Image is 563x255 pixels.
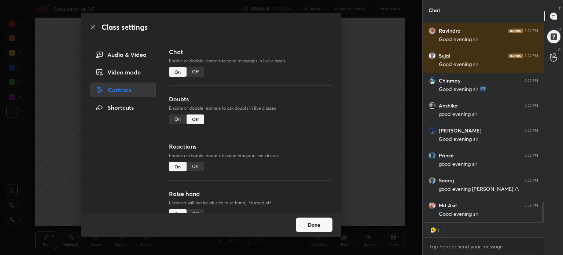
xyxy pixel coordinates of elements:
[525,54,538,58] div: 5:52 PM
[423,20,544,222] div: grid
[437,227,440,233] div: 1
[439,136,538,143] div: Good evening sir
[428,102,436,109] img: bbb407a35b9442a69ecd546dc79dd154.jpg
[428,152,436,159] img: 0b330e693da144aa8c4e08e5d3c096d3.jpg
[558,26,561,32] p: D
[169,200,332,206] p: Learners will not be able to raise hand, if turned off
[428,77,436,84] img: fd64c976ec80468d97982e7e50805825.jpg
[439,152,454,159] h6: Princé
[90,83,156,97] div: Controls
[439,86,538,93] div: Good evening sir 🌃
[439,202,457,209] h6: Md Asif
[90,100,156,115] div: Shortcuts
[439,102,458,109] h6: Anshika
[296,218,332,232] button: Done
[90,65,156,80] div: Video mode
[525,203,538,208] div: 5:52 PM
[169,58,332,64] p: Enable or disable learners to send messages in live classes
[428,177,436,184] img: 3
[439,61,538,68] div: Good evening sir
[430,226,437,234] img: thinking_face.png
[439,186,538,193] div: good evening [PERSON_NAME] /\
[439,77,460,84] h6: Chinmay
[428,27,436,34] img: e084d5db670f4d7a9c50d8cec84a4935.jpg
[439,127,482,134] h6: [PERSON_NAME]
[428,127,436,134] img: 57c2d2c186ab469baa0f8ba66361cef4.jpg
[169,209,187,219] div: On
[439,211,538,218] div: Good evening sir
[169,189,332,198] h3: Raise hand
[169,152,332,159] p: Enable or disable learners to send emojis in live classes
[439,52,450,59] h6: Sujal
[559,6,561,11] p: T
[525,79,538,83] div: 5:52 PM
[169,142,332,151] h3: Reactions
[169,162,187,171] div: On
[90,47,156,62] div: Audio & Video
[508,54,523,58] img: iconic-dark.1390631f.png
[439,36,538,43] div: Good evening sir
[525,128,538,133] div: 5:52 PM
[169,114,187,124] div: On
[187,162,204,171] div: Off
[525,153,538,158] div: 5:52 PM
[525,103,538,108] div: 5:52 PM
[169,95,332,103] h3: Doubts
[439,28,461,34] h6: Ravindra
[187,67,204,77] div: Off
[169,47,332,56] h3: Chat
[525,29,538,33] div: 5:52 PM
[187,114,204,124] div: Off
[439,161,538,168] div: good evening sir
[423,0,446,20] p: Chat
[508,29,523,33] img: iconic-dark.1390631f.png
[439,111,538,118] div: good evening sir
[428,202,436,209] img: 0cc707fddb274221ab7fbf7df370c837.jpg
[187,209,204,219] div: Off
[169,67,187,77] div: On
[102,22,148,33] h2: Class settings
[428,52,436,59] img: default.png
[525,178,538,183] div: 5:52 PM
[558,47,561,52] p: G
[169,105,332,112] p: Enable or disable learners to ask doubts in live classes
[439,177,454,184] h6: Sooraj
